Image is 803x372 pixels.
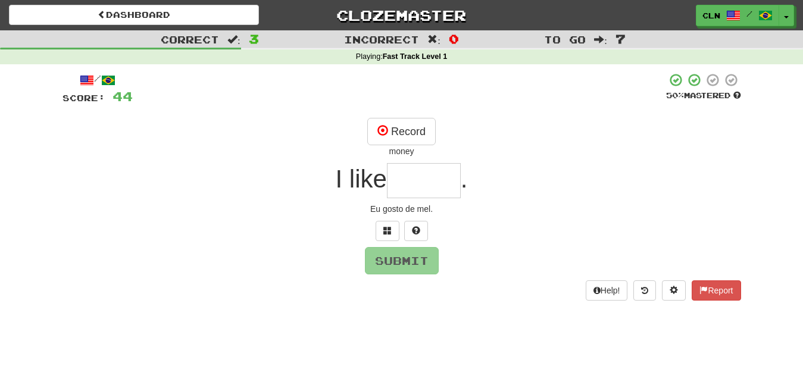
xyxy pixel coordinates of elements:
[63,203,741,215] div: Eu gosto de mel.
[461,165,468,193] span: .
[113,89,133,104] span: 44
[746,10,752,18] span: /
[63,145,741,157] div: money
[376,221,399,241] button: Switch sentence to multiple choice alt+p
[249,32,259,46] span: 3
[63,73,133,87] div: /
[633,280,656,301] button: Round history (alt+y)
[666,90,741,101] div: Mastered
[365,247,439,274] button: Submit
[544,33,586,45] span: To go
[383,52,448,61] strong: Fast Track Level 1
[449,32,459,46] span: 0
[344,33,419,45] span: Incorrect
[427,35,440,45] span: :
[335,165,386,193] span: I like
[404,221,428,241] button: Single letter hint - you only get 1 per sentence and score half the points! alt+h
[692,280,740,301] button: Report
[227,35,240,45] span: :
[586,280,628,301] button: Help!
[666,90,684,100] span: 50 %
[696,5,779,26] a: CLN /
[367,118,436,145] button: Record
[702,10,720,21] span: CLN
[615,32,626,46] span: 7
[594,35,607,45] span: :
[9,5,259,25] a: Dashboard
[161,33,219,45] span: Correct
[277,5,527,26] a: Clozemaster
[63,93,105,103] span: Score:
